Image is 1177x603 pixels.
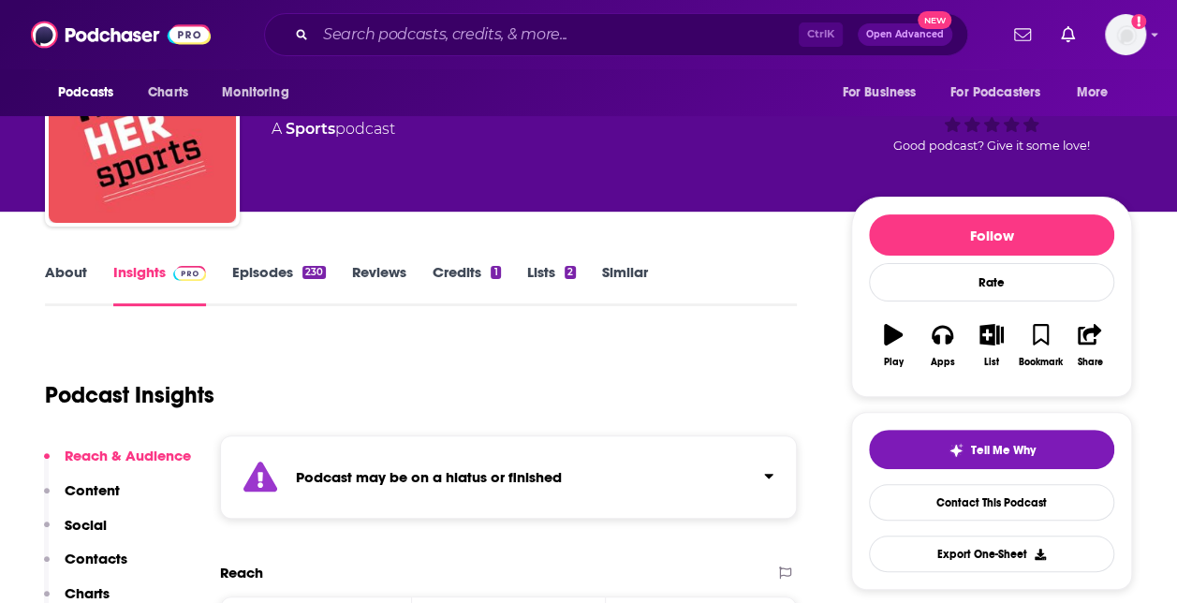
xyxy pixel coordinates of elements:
button: Share [1066,312,1114,379]
p: Content [65,481,120,499]
button: Social [44,516,107,551]
section: Click to expand status details [220,435,797,519]
button: Export One-Sheet [869,536,1114,572]
span: More [1077,80,1109,106]
a: Similar [602,263,648,306]
div: Share [1077,357,1102,368]
a: Charts [136,75,199,110]
a: Show notifications dropdown [1007,19,1038,51]
a: Reviews [352,263,406,306]
button: Reach & Audience [44,447,191,481]
img: Hear Her Sports [49,36,236,223]
a: Contact This Podcast [869,484,1114,521]
button: tell me why sparkleTell Me Why [869,430,1114,469]
button: List [967,312,1016,379]
a: Sports [286,120,335,138]
span: Charts [148,80,188,106]
span: Monitoring [222,80,288,106]
button: open menu [938,75,1067,110]
span: Ctrl K [799,22,843,47]
span: Tell Me Why [971,443,1036,458]
button: Bookmark [1016,312,1065,379]
span: New [918,11,951,29]
div: 230 [302,266,326,279]
button: Content [44,481,120,516]
button: Apps [918,312,966,379]
span: Podcasts [58,80,113,106]
div: A podcast [272,118,395,140]
div: Apps [931,357,955,368]
span: For Podcasters [950,80,1040,106]
img: Podchaser Pro [173,266,206,281]
span: For Business [842,80,916,106]
p: Reach & Audience [65,447,191,464]
a: Episodes230 [232,263,326,306]
div: Play [884,357,904,368]
a: Credits1 [433,263,500,306]
button: Show profile menu [1105,14,1146,55]
div: Search podcasts, credits, & more... [264,13,968,56]
a: About [45,263,87,306]
button: Open AdvancedNew [858,23,952,46]
a: Show notifications dropdown [1053,19,1082,51]
button: open menu [829,75,939,110]
a: Lists2 [527,263,576,306]
img: Podchaser - Follow, Share and Rate Podcasts [31,17,211,52]
h2: Reach [220,564,263,581]
p: Charts [65,584,110,602]
div: Rate [869,263,1114,301]
span: Good podcast? Give it some love! [893,139,1090,153]
button: open menu [45,75,138,110]
span: Logged in as JFarrellPR [1105,14,1146,55]
button: open menu [209,75,313,110]
div: 2 [565,266,576,279]
input: Search podcasts, credits, & more... [316,20,799,50]
p: Contacts [65,550,127,567]
div: 1 [491,266,500,279]
img: tell me why sparkle [949,443,964,458]
button: Play [869,312,918,379]
button: open menu [1064,75,1132,110]
a: InsightsPodchaser Pro [113,263,206,306]
img: User Profile [1105,14,1146,55]
span: Open Advanced [866,30,944,39]
h1: Podcast Insights [45,381,214,409]
p: Social [65,516,107,534]
svg: Add a profile image [1131,14,1146,29]
div: Bookmark [1019,357,1063,368]
button: Contacts [44,550,127,584]
div: List [984,357,999,368]
button: Follow [869,214,1114,256]
strong: Podcast may be on a hiatus or finished [296,468,562,486]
